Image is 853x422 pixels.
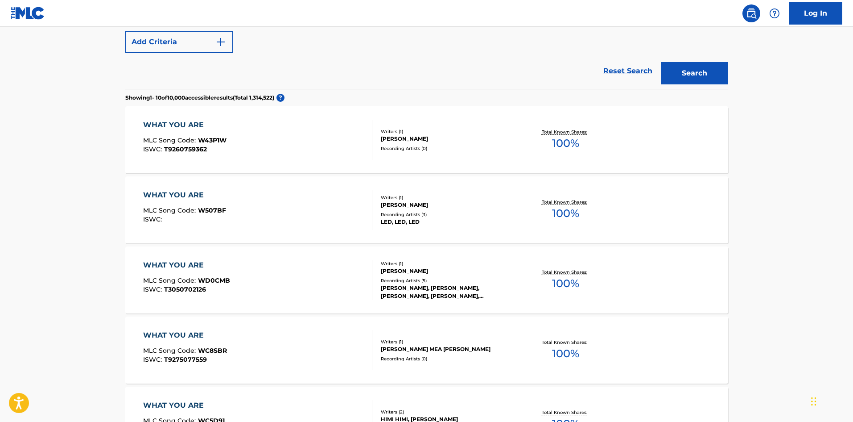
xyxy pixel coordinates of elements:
img: 9d2ae6d4665cec9f34b9.svg [215,37,226,47]
p: Showing 1 - 10 of 10,000 accessible results (Total 1,314,522 ) [125,94,274,102]
p: Total Known Shares: [542,129,589,135]
div: [PERSON_NAME], [PERSON_NAME], [PERSON_NAME], [PERSON_NAME], [PERSON_NAME] [381,284,515,300]
span: ISWC : [143,355,164,364]
p: Total Known Shares: [542,269,589,276]
span: ? [276,94,284,102]
span: T3050702126 [164,285,206,293]
div: [PERSON_NAME] MEA [PERSON_NAME] [381,345,515,353]
span: ISWC : [143,285,164,293]
span: WD0CMB [198,276,230,284]
span: 100 % [552,205,579,221]
div: [PERSON_NAME] [381,267,515,275]
span: 100 % [552,135,579,151]
a: WHAT YOU AREMLC Song Code:W507BFISWC:Writers (1)[PERSON_NAME]Recording Artists (3)LED, LED, LEDTo... [125,176,728,243]
a: Log In [789,2,842,25]
img: search [746,8,757,19]
div: WHAT YOU ARE [143,120,227,130]
div: Recording Artists ( 5 ) [381,277,515,284]
div: Writers ( 1 ) [381,194,515,201]
button: Add Criteria [125,31,233,53]
div: Writers ( 1 ) [381,128,515,135]
a: Public Search [742,4,760,22]
span: 100 % [552,276,579,292]
a: Reset Search [599,61,657,81]
span: W43P1W [198,136,227,144]
div: Writers ( 1 ) [381,338,515,345]
button: Search [661,62,728,84]
div: [PERSON_NAME] [381,201,515,209]
div: Writers ( 2 ) [381,409,515,415]
a: WHAT YOU AREMLC Song Code:W43P1WISWC:T9260759362Writers (1)[PERSON_NAME]Recording Artists (0)Tota... [125,106,728,173]
span: T9260759362 [164,145,207,153]
span: MLC Song Code : [143,136,198,144]
div: Recording Artists ( 0 ) [381,355,515,362]
img: MLC Logo [11,7,45,20]
p: Total Known Shares: [542,339,589,346]
span: MLC Song Code : [143,276,198,284]
div: LED, LED, LED [381,218,515,226]
a: WHAT YOU AREMLC Song Code:WD0CMBISWC:T3050702126Writers (1)[PERSON_NAME]Recording Artists (5)[PER... [125,247,728,313]
p: Total Known Shares: [542,199,589,205]
span: WC8SBR [198,347,227,355]
span: T9275077559 [164,355,207,364]
div: Drag [811,388,816,415]
span: 100 % [552,346,579,362]
div: Help [766,4,783,22]
div: WHAT YOU ARE [143,260,230,271]
div: WHAT YOU ARE [143,190,226,201]
img: help [769,8,780,19]
div: Recording Artists ( 3 ) [381,211,515,218]
div: WHAT YOU ARE [143,330,227,341]
div: Recording Artists ( 0 ) [381,145,515,152]
span: ISWC : [143,215,164,223]
p: Total Known Shares: [542,409,589,416]
a: WHAT YOU AREMLC Song Code:WC8SBRISWC:T9275077559Writers (1)[PERSON_NAME] MEA [PERSON_NAME]Recordi... [125,317,728,384]
span: MLC Song Code : [143,347,198,355]
div: Writers ( 1 ) [381,260,515,267]
span: W507BF [198,206,226,214]
span: ISWC : [143,145,164,153]
span: MLC Song Code : [143,206,198,214]
div: [PERSON_NAME] [381,135,515,143]
iframe: Chat Widget [808,379,853,422]
div: WHAT YOU ARE [143,400,225,411]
